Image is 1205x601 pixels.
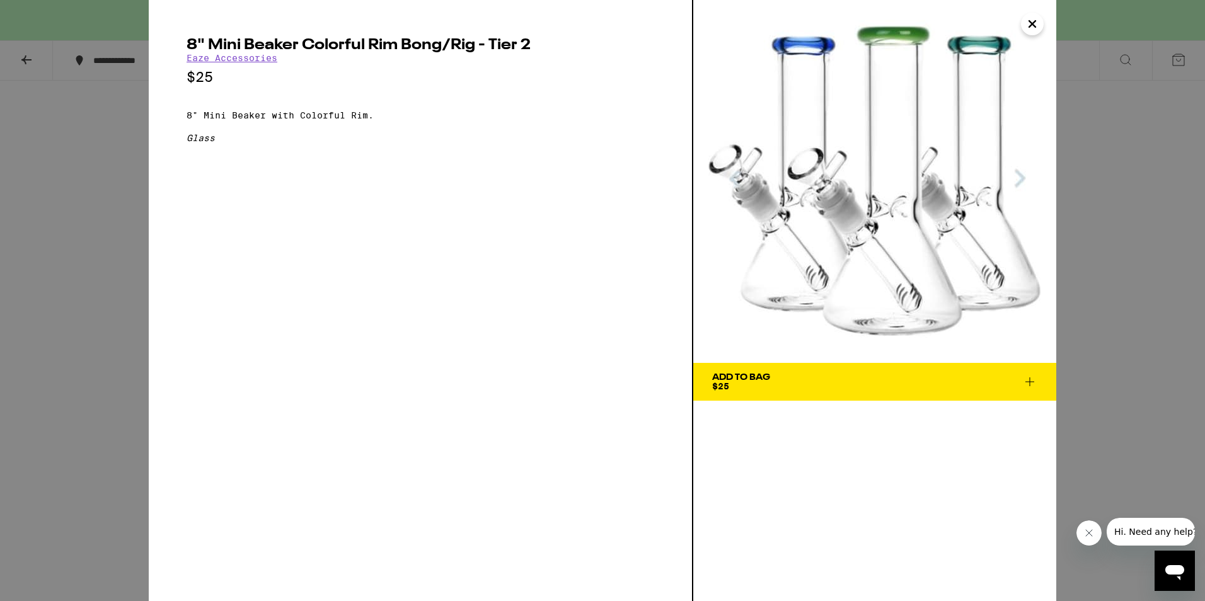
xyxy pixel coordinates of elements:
[187,110,654,120] p: 8" Mini Beaker with Colorful Rim.
[712,381,729,391] span: $25
[187,38,654,53] h2: 8" Mini Beaker Colorful Rim Bong/Rig - Tier 2
[187,53,277,63] a: Eaze Accessories
[187,133,654,143] div: Glass
[1155,551,1195,591] iframe: Button to launch messaging window
[1021,13,1044,35] button: Close
[693,363,1056,401] button: Add To Bag$25
[187,69,654,85] p: $25
[712,373,770,382] div: Add To Bag
[1107,518,1195,546] iframe: Message from company
[8,9,91,19] span: Hi. Need any help?
[1076,520,1102,546] iframe: Close message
